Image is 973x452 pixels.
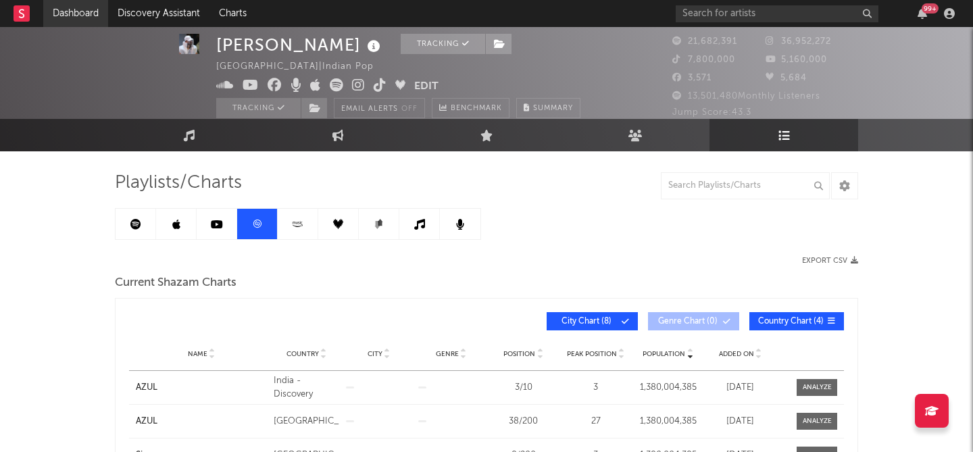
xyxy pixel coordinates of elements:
span: Country [286,350,319,358]
span: Position [503,350,535,358]
button: Edit [414,78,439,95]
div: [GEOGRAPHIC_DATA] | Indian Pop [216,59,389,75]
span: Current Shazam Charts [115,275,236,291]
a: AZUL [136,415,267,428]
input: Search for artists [676,5,878,22]
span: Added On [719,350,754,358]
div: 27 [563,415,628,428]
div: [DATE] [707,381,773,395]
div: 1,380,004,385 [635,415,701,428]
span: 7,800,000 [672,55,735,64]
button: Email AlertsOff [334,98,425,118]
a: Benchmark [432,98,509,118]
span: City Chart ( 8 ) [555,318,618,326]
span: Genre Chart ( 0 ) [657,318,719,326]
span: Population [643,350,685,358]
div: 38 / 200 [491,415,556,428]
span: Peak Position [567,350,617,358]
div: [PERSON_NAME] [216,34,384,56]
a: AZUL [136,381,267,395]
button: Tracking [401,34,485,54]
div: India - Discovery [274,374,339,401]
span: City [368,350,382,358]
div: 99 + [922,3,939,14]
div: [GEOGRAPHIC_DATA] [274,415,339,428]
button: Country Chart(4) [749,312,844,330]
em: Off [401,105,418,113]
span: Benchmark [451,101,502,117]
button: Genre Chart(0) [648,312,739,330]
span: Name [188,350,207,358]
span: 13,501,480 Monthly Listeners [672,92,820,101]
button: 99+ [918,8,927,19]
div: 1,380,004,385 [635,381,701,395]
span: Summary [533,105,573,112]
div: 3 [563,381,628,395]
span: Country Chart ( 4 ) [758,318,824,326]
input: Search Playlists/Charts [661,172,830,199]
span: 21,682,391 [672,37,737,46]
div: [DATE] [707,415,773,428]
button: Summary [516,98,580,118]
span: 3,571 [672,74,712,82]
span: 5,684 [766,74,807,82]
button: Tracking [216,98,301,118]
button: City Chart(8) [547,312,638,330]
span: Playlists/Charts [115,175,242,191]
button: Export CSV [802,257,858,265]
span: 36,952,272 [766,37,831,46]
span: 5,160,000 [766,55,827,64]
span: Jump Score: 43.3 [672,108,751,117]
span: Genre [436,350,459,358]
div: 3 / 10 [491,381,556,395]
